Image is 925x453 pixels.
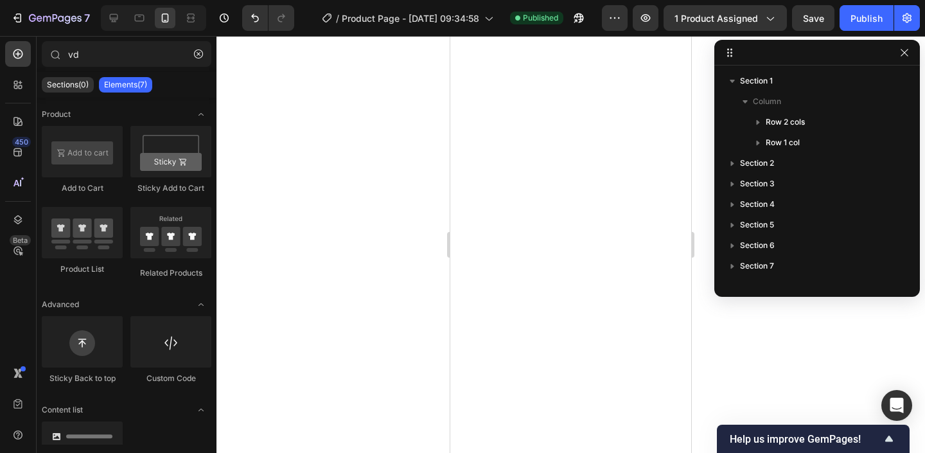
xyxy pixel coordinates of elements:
span: Help us improve GemPages! [730,433,881,445]
button: Show survey - Help us improve GemPages! [730,431,897,447]
span: Product Page - [DATE] 09:34:58 [342,12,479,25]
span: Section 2 [740,157,774,170]
span: Section 7 [740,260,774,272]
div: Related Products [130,267,211,279]
span: Section 5 [740,218,774,231]
p: 7 [84,10,90,26]
button: Publish [840,5,894,31]
span: Toggle open [191,400,211,420]
div: Open Intercom Messenger [881,390,912,421]
input: Search Sections & Elements [42,41,211,67]
span: Save [803,13,824,24]
span: Column [753,95,781,108]
span: Row 1 col [766,136,800,149]
span: Advanced [42,299,79,310]
div: Sticky Back to top [42,373,123,384]
div: Undo/Redo [242,5,294,31]
span: Toggle open [191,104,211,125]
div: 450 [12,137,31,147]
div: Add to Cart [42,182,123,194]
div: Product List [42,263,123,275]
iframe: Design area [450,36,691,453]
span: Product [42,109,71,120]
button: 7 [5,5,96,31]
div: Custom Code [130,373,211,384]
button: 1 product assigned [664,5,787,31]
span: Row 2 cols [766,116,805,129]
span: Toggle open [191,294,211,315]
span: Published [523,12,558,24]
span: Section 6 [740,239,775,252]
div: Sticky Add to Cart [130,182,211,194]
span: Section 1 [740,75,773,87]
span: / [336,12,339,25]
span: Section 3 [740,177,775,190]
span: Content list [42,404,83,416]
p: Elements(7) [104,80,147,90]
div: Beta [10,235,31,245]
span: Section 4 [740,198,775,211]
span: Section 8 [740,280,775,293]
p: Sections(0) [47,80,89,90]
span: 1 product assigned [674,12,758,25]
button: Save [792,5,834,31]
div: Publish [850,12,883,25]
